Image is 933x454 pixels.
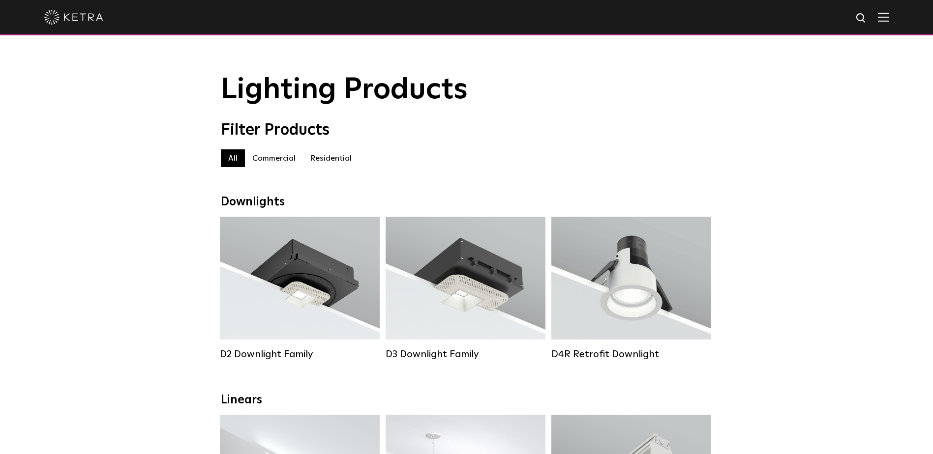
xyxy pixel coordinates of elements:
img: Hamburger%20Nav.svg [878,12,889,22]
label: Commercial [245,149,303,167]
img: ketra-logo-2019-white [44,10,103,25]
div: Linears [221,393,713,407]
label: All [221,149,245,167]
a: D2 Downlight Family Lumen Output:1200Colors:White / Black / Gloss Black / Silver / Bronze / Silve... [220,217,380,360]
div: D4R Retrofit Downlight [551,348,711,360]
a: D3 Downlight Family Lumen Output:700 / 900 / 1100Colors:White / Black / Silver / Bronze / Paintab... [386,217,545,360]
div: Downlights [221,195,713,209]
div: D2 Downlight Family [220,348,380,360]
div: D3 Downlight Family [386,348,545,360]
img: search icon [855,12,868,25]
a: D4R Retrofit Downlight Lumen Output:800Colors:White / BlackBeam Angles:15° / 25° / 40° / 60°Watta... [551,217,711,360]
div: Filter Products [221,121,713,140]
span: Lighting Products [221,75,468,105]
label: Residential [303,149,359,167]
